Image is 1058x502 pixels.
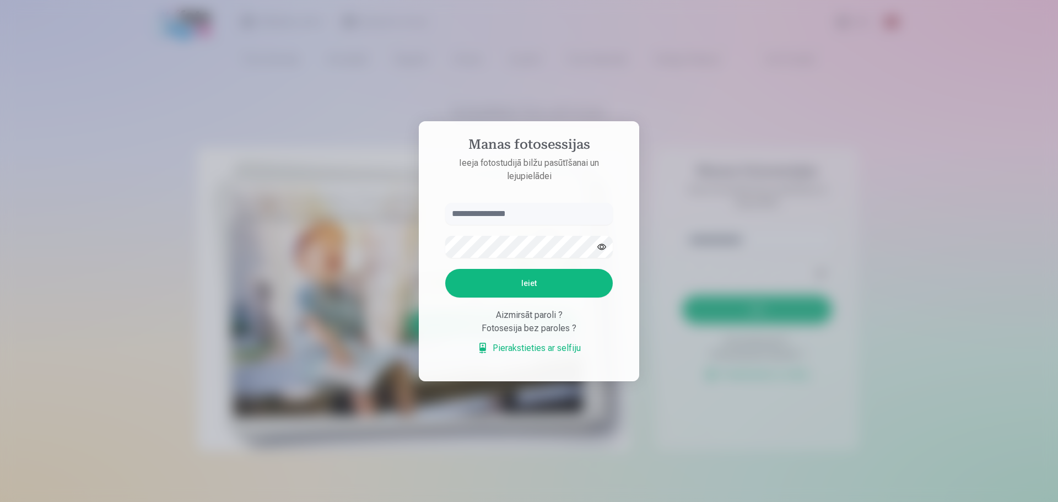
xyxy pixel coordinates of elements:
div: Fotosesija bez paroles ? [445,322,613,335]
a: Pierakstieties ar selfiju [477,342,581,355]
h4: Manas fotosessijas [434,137,624,156]
p: Ieeja fotostudijā bilžu pasūtīšanai un lejupielādei [434,156,624,183]
div: Aizmirsāt paroli ? [445,309,613,322]
button: Ieiet [445,269,613,298]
